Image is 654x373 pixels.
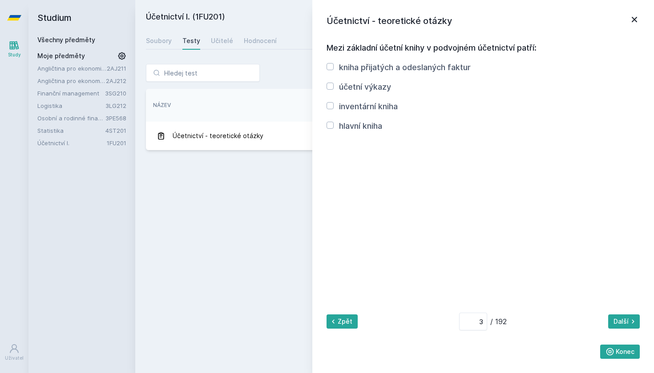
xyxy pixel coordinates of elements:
button: Název [153,101,171,109]
a: Všechny předměty [37,36,95,44]
a: 3PE568 [105,115,126,122]
a: Statistika [37,126,105,135]
a: 4ST201 [105,127,126,134]
a: 3SG210 [105,90,126,97]
a: Účetnictví I. [37,139,107,147]
a: Hodnocení [244,32,277,50]
label: hlavní kniha [339,121,382,131]
label: účetní výkazy [339,82,391,91]
a: Osobní a rodinné finance [37,114,105,123]
a: Logistika [37,101,105,110]
a: Finanční management [37,89,105,98]
div: Hodnocení [244,36,277,45]
a: 1FU201 [107,139,126,147]
h3: Mezi základní účetní knihy v podvojném účetnictví patří: [327,42,640,54]
a: Angličtina pro ekonomická studia 2 (B2/C1) [37,76,106,85]
a: 2AJ211 [107,65,126,72]
div: Uživatel [5,355,24,361]
span: Účetnictví - teoretické otázky [173,127,263,145]
a: Angličtina pro ekonomická studia 1 (B2/C1) [37,64,107,73]
h2: Účetnictví I. (1FU201) [146,11,541,25]
div: Soubory [146,36,172,45]
input: Hledej test [146,64,260,82]
label: inventární kniha [339,102,398,111]
div: Testy [182,36,200,45]
label: kniha přijatých a odeslaných faktur [339,63,471,72]
a: Účetnictví - teoretické otázky [DATE] 192 [146,122,643,150]
a: Učitelé [211,32,233,50]
a: Testy [182,32,200,50]
a: 3LG212 [105,102,126,109]
a: Uživatel [2,339,27,366]
div: Učitelé [211,36,233,45]
a: Study [2,36,27,63]
div: Study [8,52,21,58]
span: Moje předměty [37,52,85,60]
a: Soubory [146,32,172,50]
a: 2AJ212 [106,77,126,84]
